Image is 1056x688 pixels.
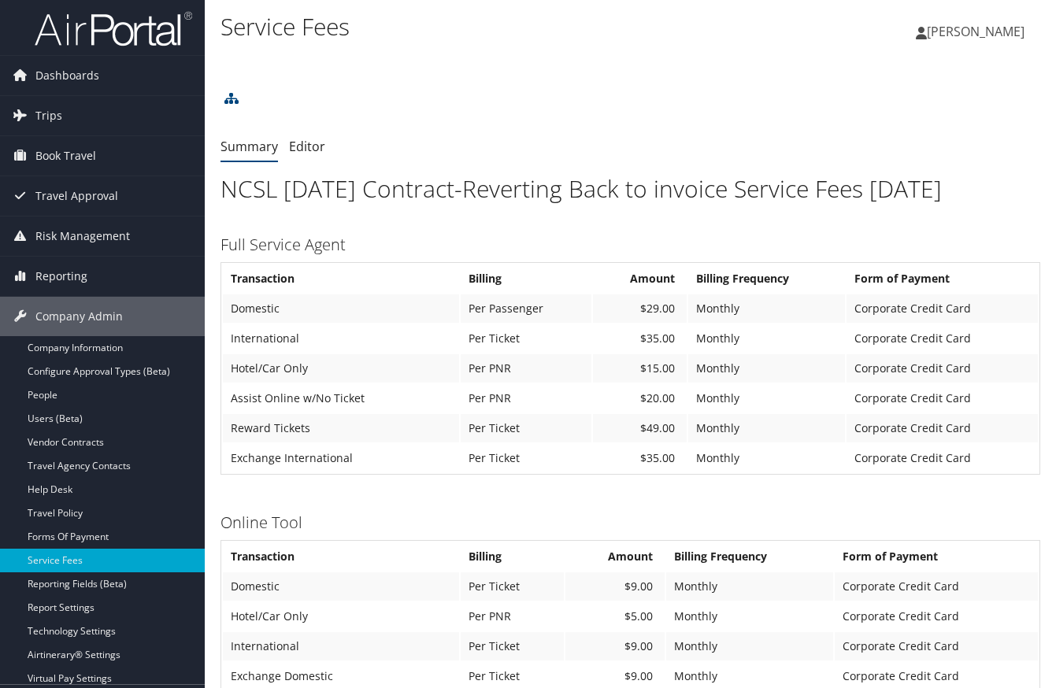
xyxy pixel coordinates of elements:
[223,264,459,293] th: Transaction
[835,542,1038,571] th: Form of Payment
[847,354,1038,383] td: Corporate Credit Card
[688,264,845,293] th: Billing Frequency
[847,264,1038,293] th: Form of Payment
[593,444,687,472] td: $35.00
[688,444,845,472] td: Monthly
[461,542,564,571] th: Billing
[593,384,687,412] td: $20.00
[223,602,459,631] td: Hotel/Car Only
[35,136,96,176] span: Book Travel
[461,324,591,353] td: Per Ticket
[35,10,192,47] img: airportal-logo.png
[35,257,87,296] span: Reporting
[688,324,845,353] td: Monthly
[35,96,62,135] span: Trips
[847,414,1038,442] td: Corporate Credit Card
[688,354,845,383] td: Monthly
[565,572,665,601] td: $9.00
[666,632,833,660] td: Monthly
[223,414,459,442] td: Reward Tickets
[565,632,665,660] td: $9.00
[835,632,1038,660] td: Corporate Credit Card
[461,354,591,383] td: Per PNR
[220,512,1040,534] h3: Online Tool
[223,572,459,601] td: Domestic
[565,542,665,571] th: Amount
[220,138,278,155] a: Summary
[593,324,687,353] td: $35.00
[289,138,325,155] a: Editor
[35,176,118,216] span: Travel Approval
[688,294,845,323] td: Monthly
[847,444,1038,472] td: Corporate Credit Card
[593,264,687,293] th: Amount
[35,297,123,336] span: Company Admin
[847,384,1038,412] td: Corporate Credit Card
[461,264,591,293] th: Billing
[916,8,1040,55] a: [PERSON_NAME]
[223,542,459,571] th: Transaction
[220,10,767,43] h1: Service Fees
[593,354,687,383] td: $15.00
[223,632,459,660] td: International
[835,572,1038,601] td: Corporate Credit Card
[565,602,665,631] td: $5.00
[461,414,591,442] td: Per Ticket
[461,444,591,472] td: Per Ticket
[666,542,833,571] th: Billing Frequency
[35,56,99,95] span: Dashboards
[461,384,591,412] td: Per PNR
[847,324,1038,353] td: Corporate Credit Card
[461,632,564,660] td: Per Ticket
[927,23,1025,40] span: [PERSON_NAME]
[461,602,564,631] td: Per PNR
[835,602,1038,631] td: Corporate Credit Card
[223,354,459,383] td: Hotel/Car Only
[223,384,459,412] td: Assist Online w/No Ticket
[223,324,459,353] td: International
[35,216,130,256] span: Risk Management
[223,294,459,323] td: Domestic
[220,234,1040,256] h3: Full Service Agent
[220,172,1040,205] h1: NCSL [DATE] Contract-Reverting Back to invoice Service Fees [DATE]
[593,294,687,323] td: $29.00
[461,572,564,601] td: Per Ticket
[666,602,833,631] td: Monthly
[223,444,459,472] td: Exchange International
[688,384,845,412] td: Monthly
[666,572,833,601] td: Monthly
[461,294,591,323] td: Per Passenger
[688,414,845,442] td: Monthly
[593,414,687,442] td: $49.00
[847,294,1038,323] td: Corporate Credit Card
